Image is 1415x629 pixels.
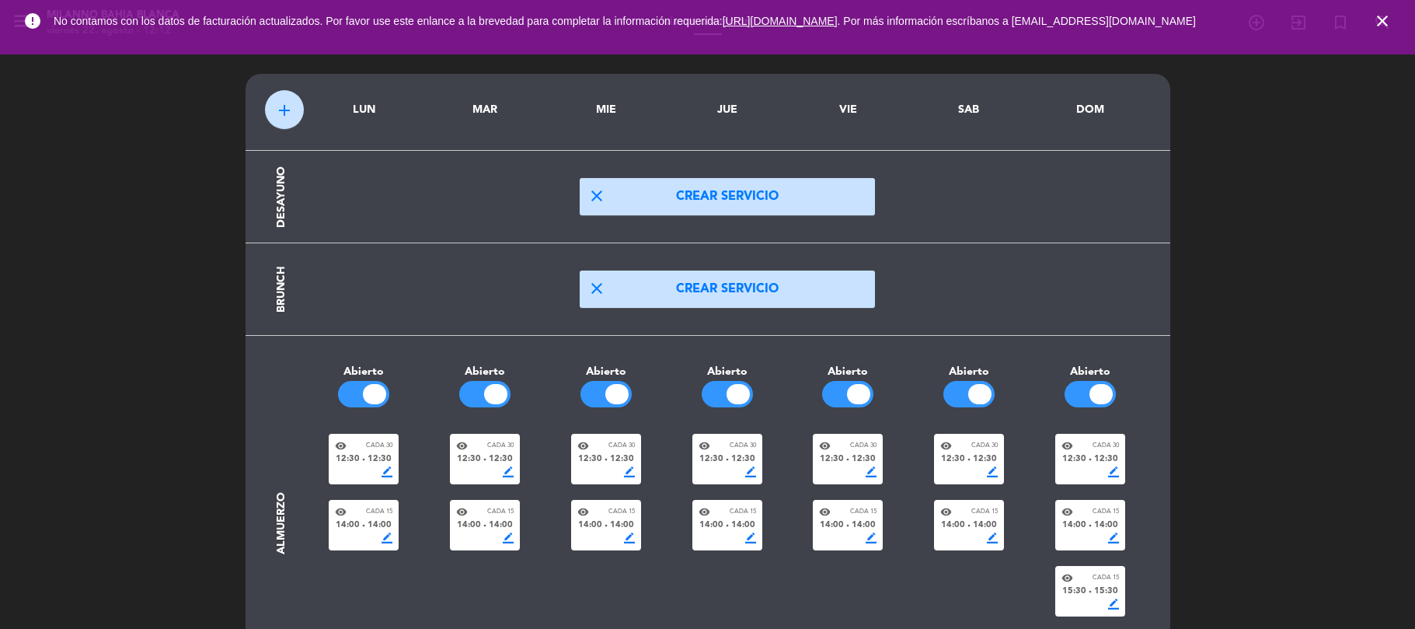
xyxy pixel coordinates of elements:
div: Brunch [273,266,291,313]
div: VIE [799,101,897,119]
div: Almuerzo [273,492,291,554]
span: 14:00 [731,519,755,533]
span: Cada 15 [1093,573,1119,583]
a: . Por más información escríbanos a [EMAIL_ADDRESS][DOMAIN_NAME] [838,15,1196,27]
span: fiber_manual_record [726,458,729,461]
span: 14:00 [1062,519,1086,533]
span: 14:00 [852,519,876,533]
span: 14:00 [457,519,481,533]
span: Cada 15 [1093,507,1119,517]
div: LUN [315,101,413,119]
button: closeCrear servicio [580,271,875,308]
span: 15:30 [1094,585,1118,599]
span: border_color [624,533,635,543]
span: border_color [382,533,392,543]
span: border_color [503,467,514,477]
span: fiber_manual_record [846,458,849,461]
div: Abierto [908,363,1030,381]
span: fiber_manual_record [846,524,849,527]
div: Abierto [787,363,908,381]
a: [URL][DOMAIN_NAME] [723,15,838,27]
span: 14:00 [973,519,997,533]
span: 14:00 [820,519,844,533]
span: 12:30 [1094,453,1118,467]
span: fiber_manual_record [362,458,365,461]
span: visibility [335,506,347,518]
span: visibility [335,440,347,452]
span: 12:30 [820,453,844,467]
span: Cada 30 [487,441,514,451]
span: fiber_manual_record [362,524,365,527]
span: fiber_manual_record [1089,458,1092,461]
span: border_color [745,467,756,477]
span: Cada 30 [366,441,392,451]
span: border_color [866,467,877,477]
span: fiber_manual_record [1089,590,1092,593]
span: visibility [819,440,831,452]
span: visibility [699,440,710,452]
span: close [587,279,606,298]
span: close [587,187,606,205]
span: add [275,101,294,120]
span: visibility [940,506,952,518]
span: border_color [1108,599,1119,610]
div: MIE [557,101,655,119]
div: Abierto [1030,363,1151,381]
span: 12:30 [489,453,513,467]
span: Cada 30 [730,441,756,451]
span: border_color [987,533,998,543]
span: visibility [699,506,710,518]
span: visibility [577,506,589,518]
span: Cada 15 [730,507,756,517]
span: 14:00 [368,519,392,533]
span: 14:00 [699,519,723,533]
div: Abierto [304,363,425,381]
span: visibility [819,506,831,518]
span: 12:30 [457,453,481,467]
span: Cada 15 [487,507,514,517]
span: visibility [456,506,468,518]
span: visibility [456,440,468,452]
span: Cada 15 [850,507,877,517]
span: 14:00 [610,519,634,533]
div: Abierto [545,363,667,381]
span: fiber_manual_record [967,458,971,461]
div: Abierto [424,363,545,381]
span: 14:00 [578,519,602,533]
span: Cada 15 [971,507,998,517]
span: Cada 30 [1093,441,1119,451]
span: 12:30 [1062,453,1086,467]
span: Cada 15 [366,507,392,517]
span: 12:30 [941,453,965,467]
span: fiber_manual_record [605,458,608,461]
span: No contamos con los datos de facturación actualizados. Por favor use este enlance a la brevedad p... [54,15,1196,27]
span: border_color [1108,533,1119,543]
span: fiber_manual_record [605,524,608,527]
span: border_color [382,467,392,477]
span: border_color [624,467,635,477]
span: 14:00 [489,519,513,533]
span: Cada 30 [850,441,877,451]
span: Cada 30 [608,441,635,451]
span: border_color [1108,467,1119,477]
span: visibility [1061,572,1073,584]
span: fiber_manual_record [726,524,729,527]
span: border_color [866,533,877,543]
div: Desayuno [273,166,291,228]
button: closeCrear servicio [580,178,875,215]
span: 12:30 [336,453,360,467]
span: 12:30 [973,453,997,467]
span: fiber_manual_record [483,458,486,461]
span: border_color [503,533,514,543]
span: 12:30 [731,453,755,467]
i: close [1373,12,1392,30]
i: error [23,12,42,30]
div: DOM [1041,101,1139,119]
span: 14:00 [941,519,965,533]
span: 12:30 [368,453,392,467]
div: SAB [920,101,1018,119]
span: Cada 30 [971,441,998,451]
button: add [265,90,304,129]
div: Abierto [667,363,788,381]
span: 12:30 [610,453,634,467]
